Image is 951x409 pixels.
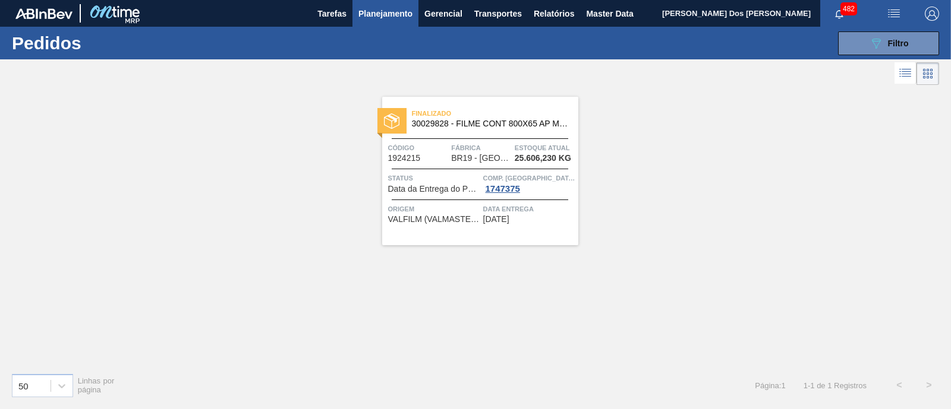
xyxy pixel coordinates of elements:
button: Filtro [838,31,939,55]
span: Status [388,172,480,184]
span: Relatórios [534,7,574,21]
span: 25.606,230 KG [515,154,571,163]
span: Master Data [586,7,633,21]
img: userActions [887,7,901,21]
span: Tarefas [317,7,347,21]
a: statusFinalizado30029828 - FILME CONT 800X65 AP MP 473 C12 429Código1924215FábricaBR19 - [GEOGRAP... [373,97,578,245]
span: Comp. Carga [483,172,575,184]
span: Planejamento [358,7,412,21]
button: < [884,370,914,400]
a: Comp. [GEOGRAPHIC_DATA]1747375 [483,172,575,194]
img: status [384,113,399,129]
button: Notificações [820,5,858,22]
span: 1 - 1 de 1 Registros [804,381,867,390]
div: 50 [18,381,29,391]
img: TNhmsLtSVTkK8tSr43FrP2fwEKptu5GPRR3wAAAABJRU5ErkJggg== [15,8,73,19]
img: Logout [925,7,939,21]
span: 02/07/2025 [483,215,509,224]
div: Visão em Cards [917,62,939,85]
span: VALFILM (VALMASTER) - MANAUS (AM) [388,215,480,224]
span: Estoque atual [515,142,575,154]
span: Transportes [474,7,522,21]
div: 1747375 [483,184,522,194]
span: BR19 - Nova Rio [451,154,511,163]
span: Finalizado [412,107,578,119]
span: Filtro [888,39,909,48]
div: Visão em Lista [895,62,917,85]
span: Fábrica [451,142,512,154]
span: 30029828 - FILME CONT 800X65 AP MP 473 C12 429 [412,119,569,128]
span: Gerencial [424,7,462,21]
span: Origem [388,203,480,215]
span: 482 [840,2,857,15]
span: Data da Entrega do Pedido Atrasada [388,185,480,194]
h1: Pedidos [12,36,184,50]
button: > [914,370,944,400]
span: Linhas por página [78,376,115,394]
span: Data entrega [483,203,575,215]
span: 1924215 [388,154,421,163]
span: Página : 1 [755,381,785,390]
span: Código [388,142,449,154]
